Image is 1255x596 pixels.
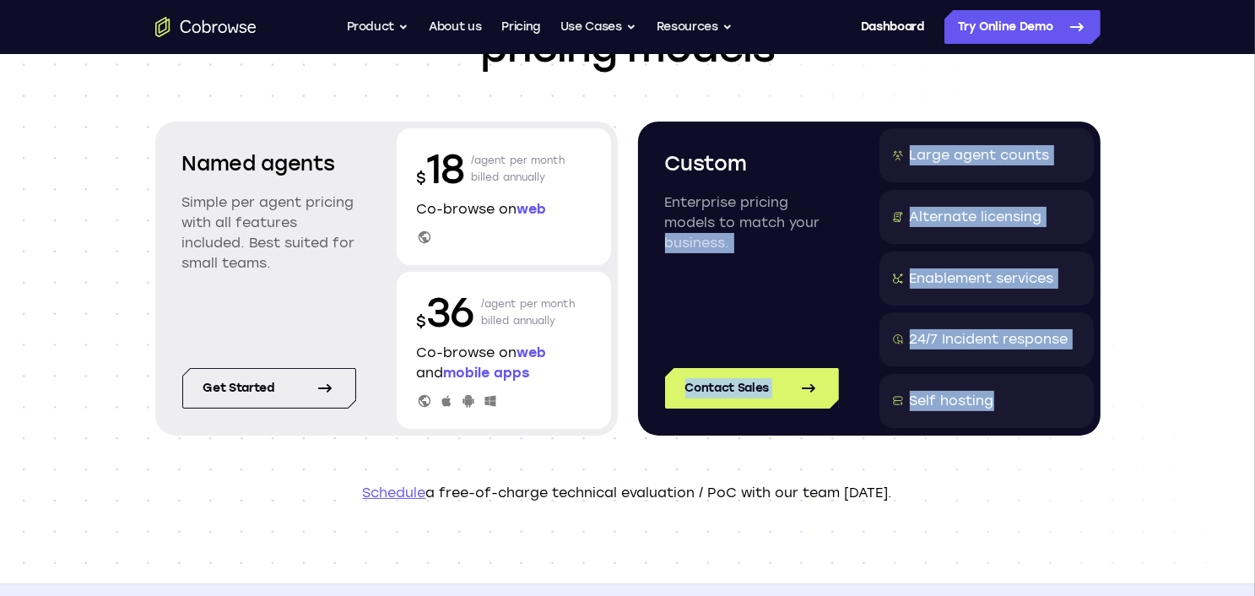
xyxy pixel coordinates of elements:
p: /agent per month billed annually [471,142,565,196]
p: Co-browse on [417,199,591,219]
div: Enablement services [910,268,1054,289]
a: Try Online Demo [944,10,1101,44]
h2: Custom [665,149,839,179]
span: $ [417,312,427,331]
p: /agent per month billed annually [481,285,576,339]
div: 24/7 Incident response [910,329,1068,349]
a: Go to the home page [155,17,257,37]
div: Self hosting [910,391,994,411]
button: Product [347,10,409,44]
button: Use Cases [560,10,636,44]
p: Co-browse on and [417,343,591,383]
div: Large agent counts [910,145,1050,165]
p: Simple per agent pricing with all features included. Best suited for small teams. [182,192,356,274]
span: web [517,344,547,360]
a: Get started [182,368,356,409]
div: Alternate licensing [910,207,1042,227]
p: a free-of-charge technical evaluation / PoC with our team [DATE]. [155,483,1101,503]
button: Resources [657,10,733,44]
span: mobile apps [444,365,530,381]
span: web [517,201,547,217]
p: 18 [417,142,464,196]
a: Dashboard [861,10,924,44]
p: Enterprise pricing models to match your business. [665,192,839,253]
a: Schedule [363,485,426,501]
a: About us [429,10,481,44]
a: Contact Sales [665,368,839,409]
span: $ [417,169,427,187]
a: Pricing [501,10,540,44]
h2: Named agents [182,149,356,179]
p: 36 [417,285,474,339]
